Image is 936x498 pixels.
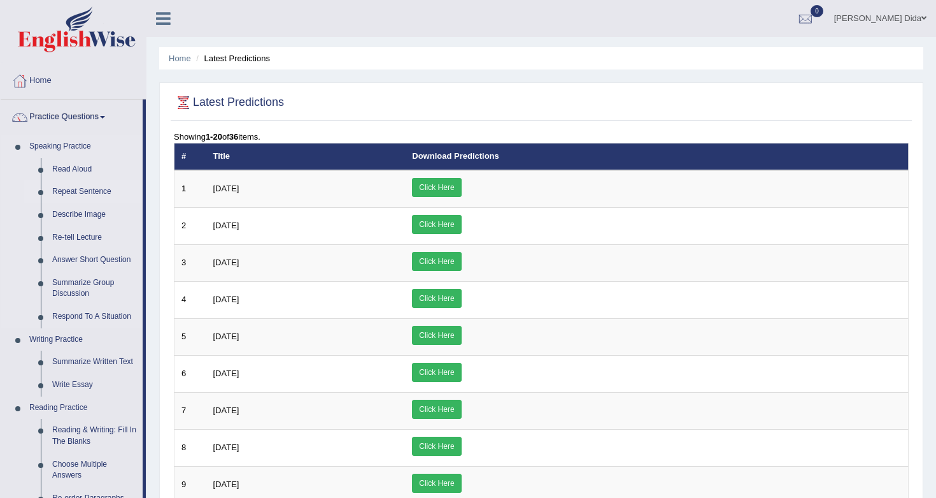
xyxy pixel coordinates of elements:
[213,332,239,341] span: [DATE]
[213,443,239,452] span: [DATE]
[412,437,461,456] a: Click Here
[24,328,143,351] a: Writing Practice
[46,374,143,397] a: Write Essay
[174,131,909,143] div: Showing of items.
[412,289,461,308] a: Click Here
[174,429,206,466] td: 8
[169,54,191,63] a: Home
[213,184,239,193] span: [DATE]
[412,252,461,271] a: Click Here
[174,392,206,429] td: 7
[206,143,406,170] th: Title
[193,52,270,64] li: Latest Predictions
[229,132,238,142] b: 36
[1,99,143,131] a: Practice Questions
[174,143,206,170] th: #
[46,419,143,453] a: Reading & Writing: Fill In The Blanks
[412,474,461,493] a: Click Here
[24,397,143,420] a: Reading Practice
[412,178,461,197] a: Click Here
[46,249,143,272] a: Answer Short Question
[213,369,239,378] span: [DATE]
[46,351,143,374] a: Summarize Written Text
[174,244,206,281] td: 3
[46,272,143,305] a: Summarize Group Discussion
[405,143,908,170] th: Download Predictions
[46,453,143,487] a: Choose Multiple Answers
[46,226,143,249] a: Re-tell Lecture
[213,221,239,230] span: [DATE]
[174,93,284,112] h2: Latest Predictions
[412,400,461,419] a: Click Here
[174,170,206,208] td: 1
[213,480,239,489] span: [DATE]
[213,406,239,415] span: [DATE]
[412,326,461,345] a: Click Here
[174,318,206,355] td: 5
[46,158,143,181] a: Read Aloud
[811,5,823,17] span: 0
[46,305,143,328] a: Respond To A Situation
[174,355,206,392] td: 6
[24,135,143,158] a: Speaking Practice
[174,281,206,318] td: 4
[1,63,146,95] a: Home
[412,215,461,234] a: Click Here
[412,363,461,382] a: Click Here
[213,258,239,267] span: [DATE]
[206,132,222,142] b: 1-20
[46,180,143,203] a: Repeat Sentence
[213,295,239,304] span: [DATE]
[174,207,206,244] td: 2
[46,203,143,226] a: Describe Image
